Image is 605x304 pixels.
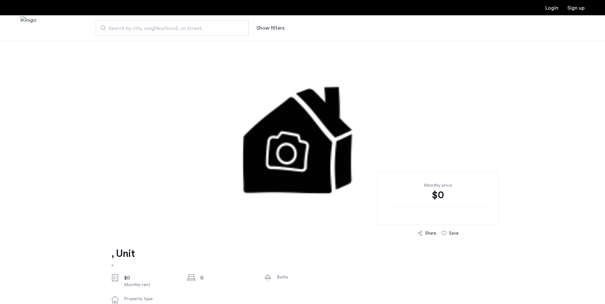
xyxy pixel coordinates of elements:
[256,24,284,32] button: Show or hide filters
[388,182,488,189] div: Monthly price
[277,274,330,280] div: Baths
[200,274,254,282] div: 0
[124,274,178,282] div: $0
[109,41,496,232] img: 1.gif
[111,260,135,268] h2: ,
[111,247,135,260] h1: , Unit
[425,230,436,236] div: Share
[96,20,249,36] input: Apartment Search
[20,16,36,40] img: logo
[124,296,178,302] div: Property type
[545,5,558,11] a: Login
[388,189,488,201] div: $0
[108,25,231,32] span: Search by city, neighborhood, or street.
[449,230,459,236] div: Save
[124,282,178,288] div: Monthly rent
[20,16,36,40] a: Cazamio Logo
[111,247,135,268] a: , Unit,
[567,5,585,11] a: Registration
